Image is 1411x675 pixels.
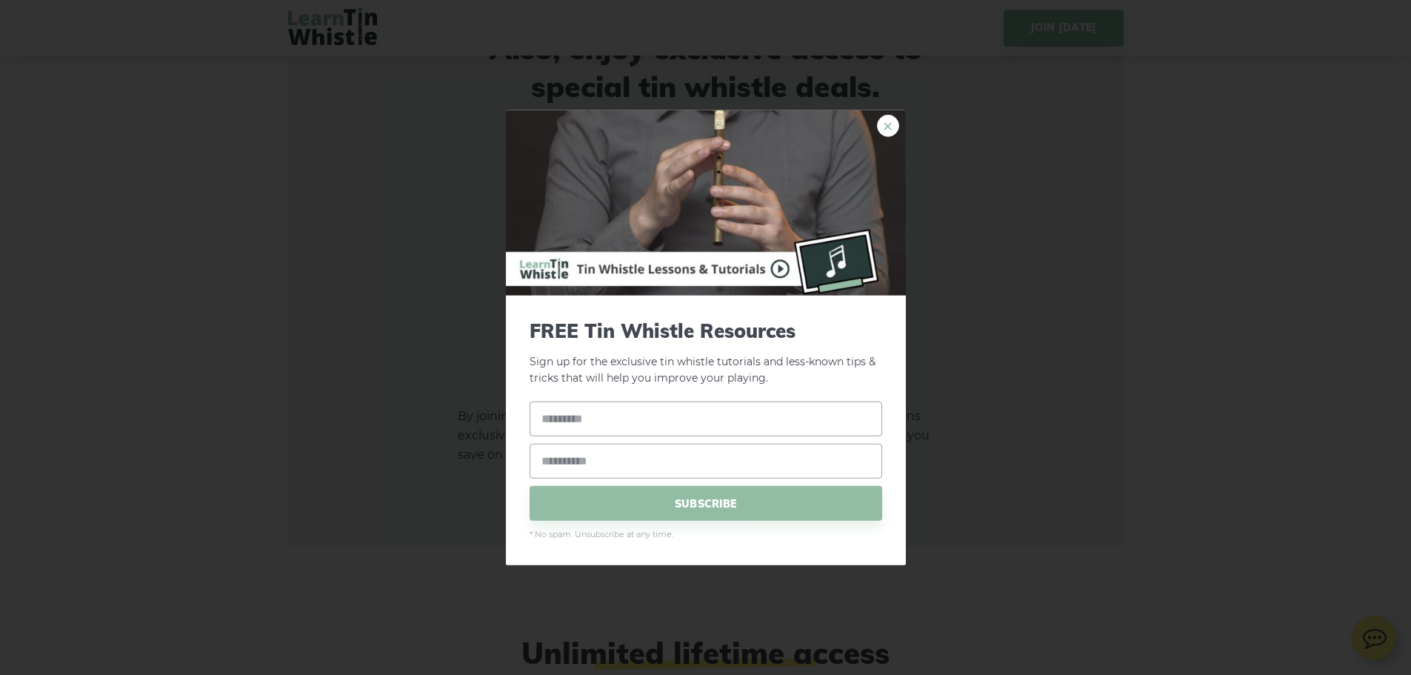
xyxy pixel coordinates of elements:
span: SUBSCRIBE [530,486,882,521]
a: × [877,114,899,136]
span: FREE Tin Whistle Resources [530,319,882,342]
p: Sign up for the exclusive tin whistle tutorials and less-known tips & tricks that will help you i... [530,319,882,387]
img: Tin Whistle Buying Guide Preview [506,110,906,295]
span: * No spam. Unsubscribe at any time. [530,528,882,542]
